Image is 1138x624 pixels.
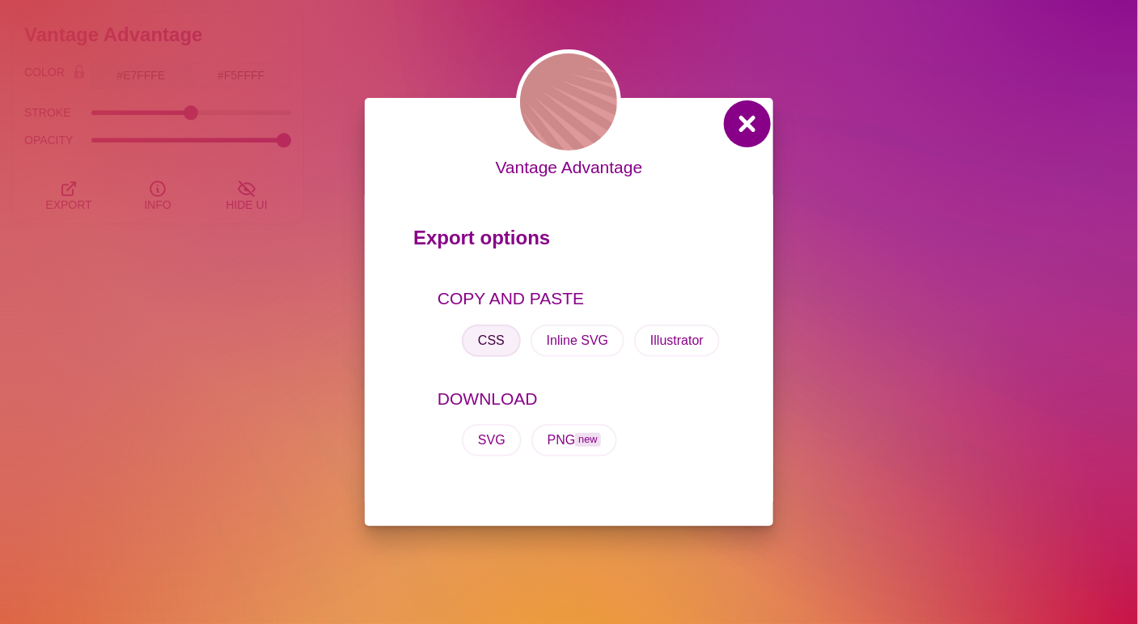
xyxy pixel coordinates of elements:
img: pink lines point to top left [517,49,622,155]
button: CSS [462,325,521,357]
button: Illustrator [634,325,720,357]
p: Export options [413,219,725,265]
button: Inline SVG [531,325,624,357]
button: SVG [462,424,522,456]
p: Vantage Advantage [496,155,643,180]
span: new [575,433,600,447]
p: COPY AND PASTE [438,286,725,312]
p: DOWNLOAD [438,386,725,412]
button: PNGnew [531,424,617,456]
